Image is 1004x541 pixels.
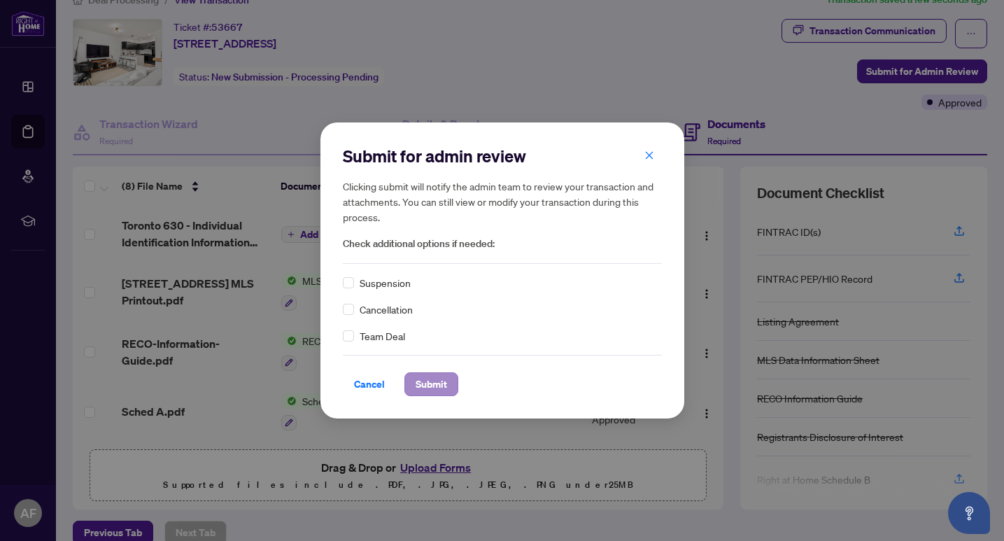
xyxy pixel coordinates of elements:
[404,372,458,396] button: Submit
[360,302,413,317] span: Cancellation
[360,328,405,344] span: Team Deal
[354,373,385,395] span: Cancel
[644,150,654,160] span: close
[416,373,447,395] span: Submit
[360,275,411,290] span: Suspension
[343,372,396,396] button: Cancel
[343,178,662,225] h5: Clicking submit will notify the admin team to review your transaction and attachments. You can st...
[343,236,662,252] span: Check additional options if needed:
[343,145,662,167] h2: Submit for admin review
[948,492,990,534] button: Open asap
